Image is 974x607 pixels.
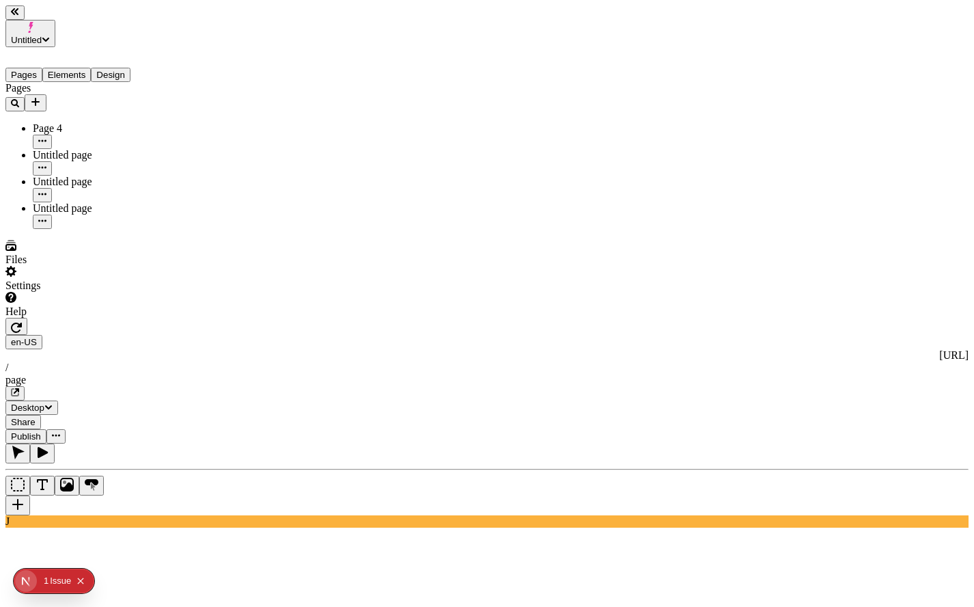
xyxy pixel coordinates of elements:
button: Box [5,476,30,496]
div: Pages [5,82,169,94]
button: Pages [5,68,42,82]
div: Files [5,254,169,266]
button: Button [79,476,104,496]
div: Untitled page [33,176,169,188]
button: Open locale picker [5,335,42,349]
span: Desktop [11,403,44,413]
span: Publish [11,431,41,442]
button: Add new [25,94,46,111]
div: Settings [5,280,169,292]
span: Untitled [11,35,42,45]
button: Publish [5,429,46,444]
p: Cookie Test Route [5,11,199,23]
button: Design [91,68,130,82]
div: Untitled page [33,149,169,161]
button: Image [55,476,79,496]
button: Text [30,476,55,496]
button: Desktop [5,401,58,415]
div: J [5,515,969,528]
span: Share [11,417,36,427]
div: page [5,374,969,386]
button: Untitled [5,20,55,47]
button: Elements [42,68,92,82]
div: Page 4 [33,122,169,135]
div: Untitled page [33,202,169,215]
div: Help [5,306,169,318]
div: [URL] [5,349,969,362]
button: Share [5,415,41,429]
span: en-US [11,337,37,347]
div: / [5,362,969,374]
